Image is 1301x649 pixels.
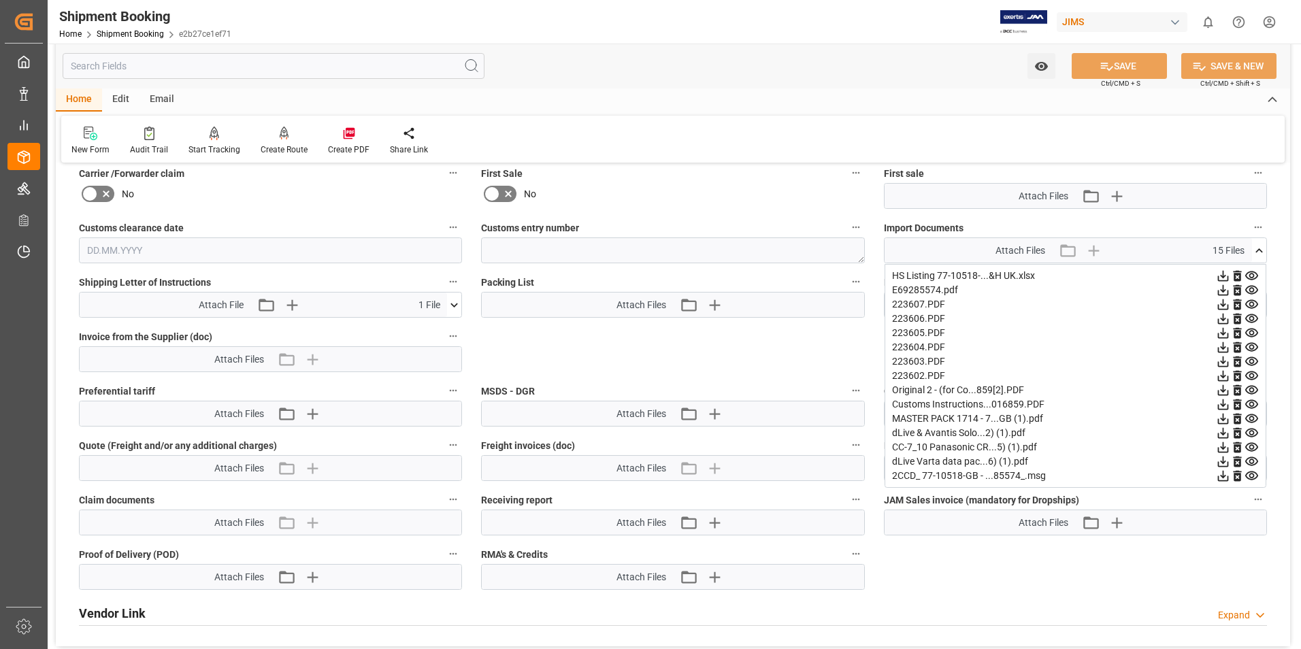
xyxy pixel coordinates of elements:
span: Invoice from the Supplier (doc) [79,330,212,344]
div: Home [56,88,102,112]
div: 223607.PDF [892,297,1259,312]
div: dLive & Avantis Solo...2) (1).pdf [892,426,1259,440]
div: 223603.PDF [892,354,1259,369]
span: Attach Files [616,516,666,530]
span: RMA's & Credits [481,548,548,562]
span: Attach Files [1019,516,1068,530]
button: First Sale [847,164,865,182]
button: RMA's & Credits [847,545,865,563]
img: Exertis%20JAM%20-%20Email%20Logo.jpg_1722504956.jpg [1000,10,1047,34]
div: Email [139,88,184,112]
button: MSDS - DGR [847,382,865,399]
button: open menu [1027,53,1055,79]
div: Edit [102,88,139,112]
div: 223602.PDF [892,369,1259,383]
button: SAVE & NEW [1181,53,1277,79]
span: Proof of Delivery (POD) [79,548,179,562]
button: Customs clearance date [444,218,462,236]
a: Home [59,29,82,39]
div: CC-7_10 Panasonic CR...5) (1).pdf [892,440,1259,454]
button: Shipping Letter of Instructions [444,273,462,290]
span: Attach Files [616,407,666,421]
span: Attach File [199,298,244,312]
div: Original 2 - (for Co...859[2].PDF [892,383,1259,397]
span: 15 Files [1213,244,1245,258]
span: First sale [884,167,924,181]
span: Attach Files [616,298,666,312]
button: SAVE [1072,53,1167,79]
button: Invoice from the Supplier (doc) [444,327,462,345]
button: Customs entry number [847,218,865,236]
span: No [122,187,134,201]
span: Freight invoices (doc) [481,439,575,453]
button: Help Center [1223,7,1254,37]
span: Claim documents [79,493,154,507]
span: Master [PERSON_NAME] of Lading (doc) [884,276,1057,290]
div: 223605.PDF [892,326,1259,340]
span: Attach Files [214,352,264,367]
div: Create PDF [328,144,369,156]
span: Attach Files [214,516,264,530]
input: Search Fields [63,53,484,79]
span: No [524,187,536,201]
span: Customs clearance date [79,221,184,235]
button: First sale [1249,164,1267,182]
div: Expand [1218,608,1250,622]
span: Attach Files [214,407,264,421]
button: Claim documents [444,490,462,508]
div: E69285574.pdf [892,283,1259,297]
button: Carrier /Forwarder claim [444,164,462,182]
div: 223606.PDF [892,312,1259,326]
span: Shipping Letter of Instructions [79,276,211,290]
div: HS Listing 77-10518-...&H UK.xlsx [892,269,1259,283]
span: JAM Sales invoice (mandatory for Dropships) [884,493,1079,507]
button: Quote (Freight and/or any additional charges) [444,436,462,454]
button: Freight invoices (doc) [847,436,865,454]
div: Customs Instructions...016859.PDF [892,397,1259,412]
button: Receiving report [847,490,865,508]
span: Ctrl/CMD + Shift + S [1200,78,1260,88]
span: MSDS - DGR [481,384,535,399]
div: MASTER PACK 1714 - 7...GB (1).pdf [892,412,1259,426]
div: Shipment Booking [59,6,231,27]
button: JAM Sales invoice (mandatory for Dropships) [1249,490,1267,508]
button: Preferential tariff [444,382,462,399]
div: 2CCD_ 77-10518-GB - ...85574_.msg [892,469,1259,483]
button: show 0 new notifications [1193,7,1223,37]
a: Shipment Booking [97,29,164,39]
div: JIMS [1057,12,1187,32]
span: Preferential tariff [79,384,155,399]
span: Duty invoice [884,439,937,453]
h2: Vendor Link [79,604,146,622]
button: JIMS [1057,9,1193,35]
span: Receiving report [481,493,553,507]
span: Packing List [481,276,534,290]
div: dLive Varta data pac...6) (1).pdf [892,454,1259,469]
div: 223604.PDF [892,340,1259,354]
span: OGD - PGA [884,384,931,399]
button: Proof of Delivery (POD) [444,545,462,563]
input: DD.MM.YYYY [79,237,462,263]
span: Attach Files [616,461,666,476]
span: Import Documents [884,221,964,235]
button: Import Documents [1249,218,1267,236]
span: Customs entry number [481,221,579,235]
div: Start Tracking [188,144,240,156]
span: Ctrl/CMD + S [1101,78,1140,88]
div: Create Route [261,144,308,156]
div: Audit Trail [130,144,168,156]
span: Attach Files [214,461,264,476]
span: First Sale [481,167,523,181]
span: Attach Files [214,570,264,584]
div: Share Link [390,144,428,156]
span: Attach Files [1019,189,1068,203]
span: 1 File [418,298,440,312]
div: New Form [71,144,110,156]
span: Attach Files [616,570,666,584]
span: Attach Files [995,244,1045,258]
button: Packing List [847,273,865,290]
span: Carrier /Forwarder claim [79,167,184,181]
span: Quote (Freight and/or any additional charges) [79,439,277,453]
